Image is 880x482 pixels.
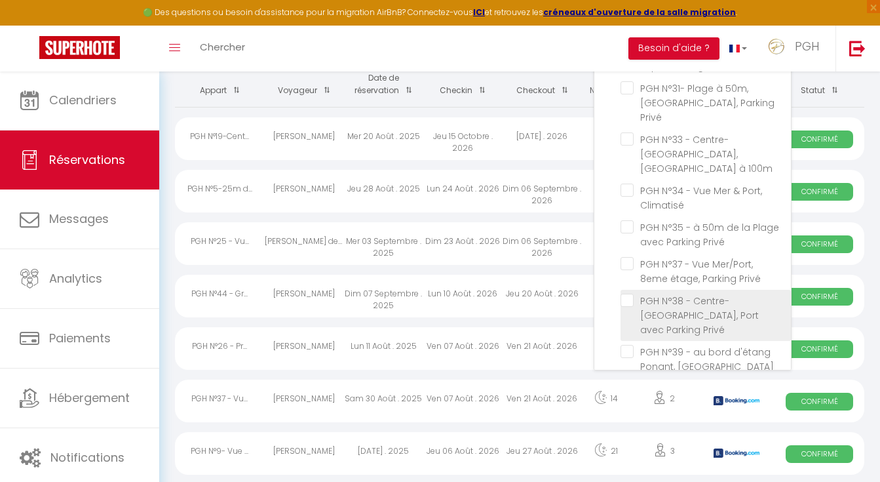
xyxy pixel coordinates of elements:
th: Sort by rentals [175,62,265,107]
th: Sort by booking date [344,62,423,107]
a: ... PGH [757,26,835,71]
span: PGH N°34 - Vue Mer & Port, Climatisé [640,184,762,212]
span: Analytics [49,270,102,287]
button: Besoin d'aide ? [628,37,719,60]
span: Réservations [49,151,125,168]
span: Hébergement [49,390,130,406]
span: Messages [49,211,109,227]
span: PGH N°39 - au bord d'étang Ponant, [GEOGRAPHIC_DATA] [640,346,774,373]
a: ICI [473,7,485,18]
span: Notifications [50,449,124,466]
span: PGH N°33 - Centre-[GEOGRAPHIC_DATA], [GEOGRAPHIC_DATA] à 100m [640,133,773,175]
th: Sort by status [775,62,864,107]
span: PGH N°38 - Centre-[GEOGRAPHIC_DATA], Port avec Parking Privé [640,294,759,336]
th: Sort by nights [582,62,630,107]
th: Sort by checkout [503,62,582,107]
a: créneaux d'ouverture de la salle migration [543,7,736,18]
th: Sort by guest [265,62,344,107]
span: PGH N°37 - Vue Mer/Port, 8eme étage, Parking Privé [640,258,761,285]
button: Ouvrir le widget de chat LiveChat [10,5,50,45]
img: ... [767,37,786,56]
span: Paiements [49,330,111,346]
img: logout [849,40,866,56]
span: PGH [795,38,819,54]
th: Sort by checkin [423,62,503,107]
span: PGH N°31- Plage à 50m, [GEOGRAPHIC_DATA], Parking Privé [640,82,775,124]
img: Super Booking [39,36,120,59]
a: Chercher [190,26,255,71]
span: Chercher [200,40,245,54]
span: PGH N°35 - à 50m de la Plage avec Parking Privé [640,221,779,249]
span: Calendriers [49,92,117,108]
